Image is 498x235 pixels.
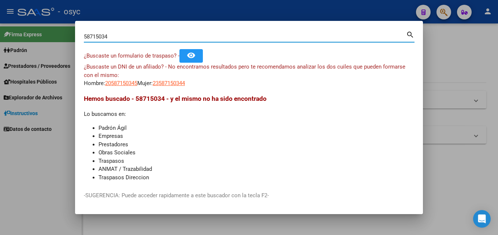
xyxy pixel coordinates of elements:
[84,63,414,88] div: Hombre: Mujer:
[406,30,415,38] mat-icon: search
[99,148,414,157] li: Obras Sociales
[84,95,267,102] span: Hemos buscado - 58715034 - y el mismo no ha sido encontrado
[105,80,137,87] span: 20587150345
[99,173,414,182] li: Traspasos Direccion
[99,124,414,132] li: Padrón Ágil
[84,63,405,78] span: ¿Buscaste un DNI de un afiliado? - No encontramos resultados pero te recomendamos analizar los do...
[473,210,491,228] div: Open Intercom Messenger
[84,94,414,181] div: Lo buscamos en:
[99,165,414,173] li: ANMAT / Trazabilidad
[84,191,414,200] p: -SUGERENCIA: Puede acceder rapidamente a este buscador con la tecla F2-
[99,157,414,165] li: Traspasos
[153,80,185,87] span: 23587150344
[99,140,414,149] li: Prestadores
[84,52,179,59] span: ¿Buscaste un formulario de traspaso? -
[187,51,196,60] mat-icon: remove_red_eye
[99,132,414,140] li: Empresas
